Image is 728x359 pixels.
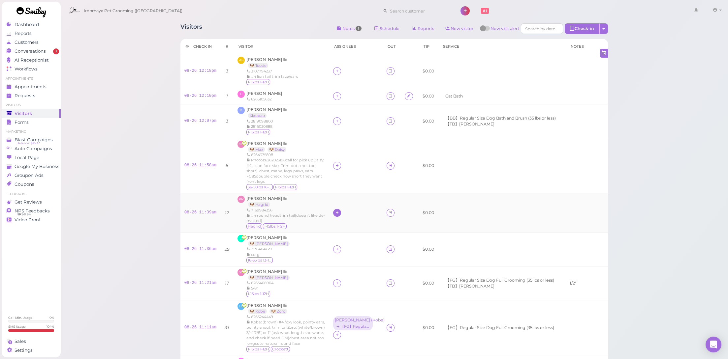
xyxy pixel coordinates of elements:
input: Search by date [521,23,563,34]
span: [PERSON_NAME] [246,141,283,146]
a: Customers [2,38,61,47]
i: 33 [225,325,229,330]
span: MT [237,141,245,148]
button: Notes 1 [332,23,367,34]
span: 1-15lbs 1-12H [246,346,270,352]
span: Kobe: (brown) #4 foxy look, pointy ears, pointy snout, trim tailZoro: (white/brown) 3/4", 7/8", o... [246,320,325,345]
i: 3 [226,119,228,124]
a: NPS Feedbacks NPS® 94 [2,207,61,215]
span: NPS Feedbacks [15,208,50,214]
span: Local Page [15,155,39,160]
th: Out [383,39,401,54]
li: 【BB】Regular Size Dog Bath and Brush (35 lbs or less) [444,115,557,121]
td: $0.00 [419,232,438,266]
a: Auto Campaigns [2,144,61,153]
span: [PERSON_NAME] [246,196,283,201]
span: Note [283,141,287,146]
span: 1-15lbs 1-12H [263,223,287,229]
a: Workflows [2,65,61,73]
th: Check in [180,39,221,54]
span: New visit alert [491,26,519,36]
span: Note [283,57,287,62]
a: Dashboard [2,20,61,29]
div: 2136404729 [246,246,293,252]
span: #4 round headtrim tail(doesn't like de-matted) [246,213,325,223]
td: $0.00 [419,138,438,193]
span: Note [283,196,287,201]
i: 12 [225,210,229,215]
span: JG [237,107,245,114]
span: 36-50lbs 16-20H [246,184,273,190]
span: Requests [15,93,35,98]
a: 08-26 12:07pm [184,119,217,123]
span: Note [283,303,287,308]
span: [PERSON_NAME] [246,91,282,96]
span: AS [237,57,245,64]
a: 08-26 11:58am [184,163,217,168]
span: Blast Campaigns [15,137,53,143]
a: [PERSON_NAME] 🐶 Kobe 🐶 Zoro [246,303,290,314]
li: 【TB】[PERSON_NAME] [444,283,496,289]
th: Assignees [329,39,383,54]
td: $0.00 [419,266,438,300]
span: Hagrid [246,223,262,229]
span: 1-15lbs 1-12H [273,184,297,190]
a: 08-26 11:36am [184,247,217,251]
li: 【FG】Regular Size Dog Full Grooming (35 lbs or less) [444,325,556,331]
th: Service [438,39,566,54]
a: 🐶 Max [248,147,265,152]
td: $0.00 [419,54,438,88]
th: Visitor [234,39,329,54]
i: 17 [225,281,229,286]
a: Groupon Ads [2,171,61,180]
a: New visitor [440,23,479,34]
a: Visitors [2,109,61,118]
span: LB [237,303,245,310]
span: 5/8" [251,286,258,290]
li: Visitors [2,103,61,107]
li: Marketing [2,129,61,134]
th: Notes [566,39,608,54]
td: $0.00 [419,88,438,104]
a: Coupons [2,180,61,189]
i: 6 [226,163,228,168]
div: 6263406964 [246,280,293,286]
span: Reports [15,31,32,36]
a: Reports [2,29,61,38]
span: Conversations [15,48,46,54]
span: Forms [15,120,29,125]
div: Open Intercom Messenger [706,337,721,352]
div: Call Min. Usage [8,316,32,320]
div: 6265244449 [246,314,325,319]
div: 104 % [47,324,54,329]
a: Schedule [369,23,405,34]
a: [PERSON_NAME] 🐶 Toosie [246,57,287,68]
span: SG [237,269,245,276]
a: Xiaobao [248,113,267,118]
span: Groupon Ads [15,173,44,178]
li: 【FG】Regular Size Dog Full Grooming (35 lbs or less) [444,277,556,283]
li: Feedbacks [2,192,61,196]
span: Auto Campaigns [15,146,52,152]
i: Consent Form [407,94,411,98]
a: Get Reviews [2,198,61,207]
span: 1-15lbs 1-12H [246,291,270,297]
div: 6264375898 [246,152,325,157]
a: Google My Business [2,162,61,171]
td: $0.00 [419,300,438,355]
a: 08-26 11:21am [184,281,217,285]
a: AI Receptionist [2,56,61,65]
span: Dashboard [15,22,39,27]
span: Note [283,107,287,112]
a: 🐶 Daisy [268,147,286,152]
a: 🐶 [PERSON_NAME] [248,275,290,280]
span: Crockett [271,346,290,352]
span: C [237,91,245,98]
span: Settings [15,347,33,353]
i: 1 [226,94,228,98]
span: 16-35lbs 13-15H [246,257,273,263]
span: LY [237,235,245,242]
a: Appointments [2,82,61,91]
span: 1-15lbs 1-12H [246,79,270,85]
div: Check-in [565,23,600,34]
